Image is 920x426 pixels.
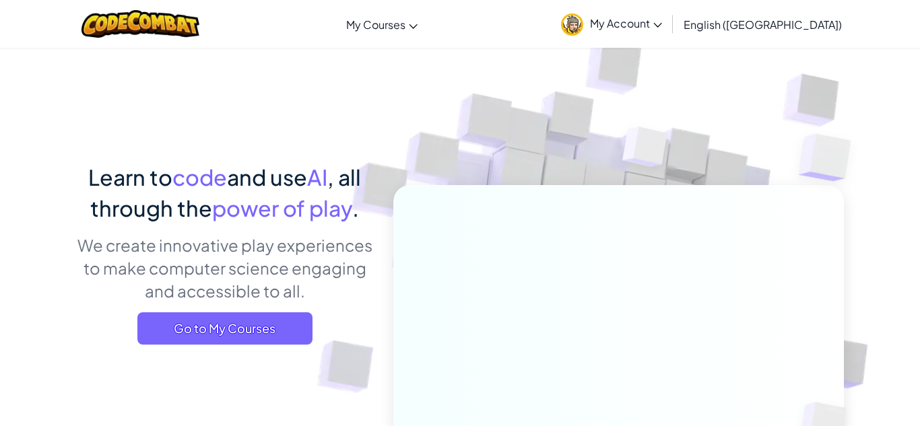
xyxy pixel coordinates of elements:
[172,164,227,190] span: code
[677,6,849,42] a: English ([GEOGRAPHIC_DATA])
[554,3,669,45] a: My Account
[81,10,199,38] img: CodeCombat logo
[597,100,694,201] img: Overlap cubes
[307,164,327,190] span: AI
[590,16,662,30] span: My Account
[88,164,172,190] span: Learn to
[561,13,583,36] img: avatar
[227,164,307,190] span: and use
[352,194,359,221] span: .
[137,312,313,345] a: Go to My Courses
[212,194,352,221] span: power of play
[339,6,424,42] a: My Courses
[346,17,405,32] span: My Courses
[772,101,888,215] img: Overlap cubes
[684,17,842,32] span: English ([GEOGRAPHIC_DATA])
[76,234,373,302] p: We create innovative play experiences to make computer science engaging and accessible to all.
